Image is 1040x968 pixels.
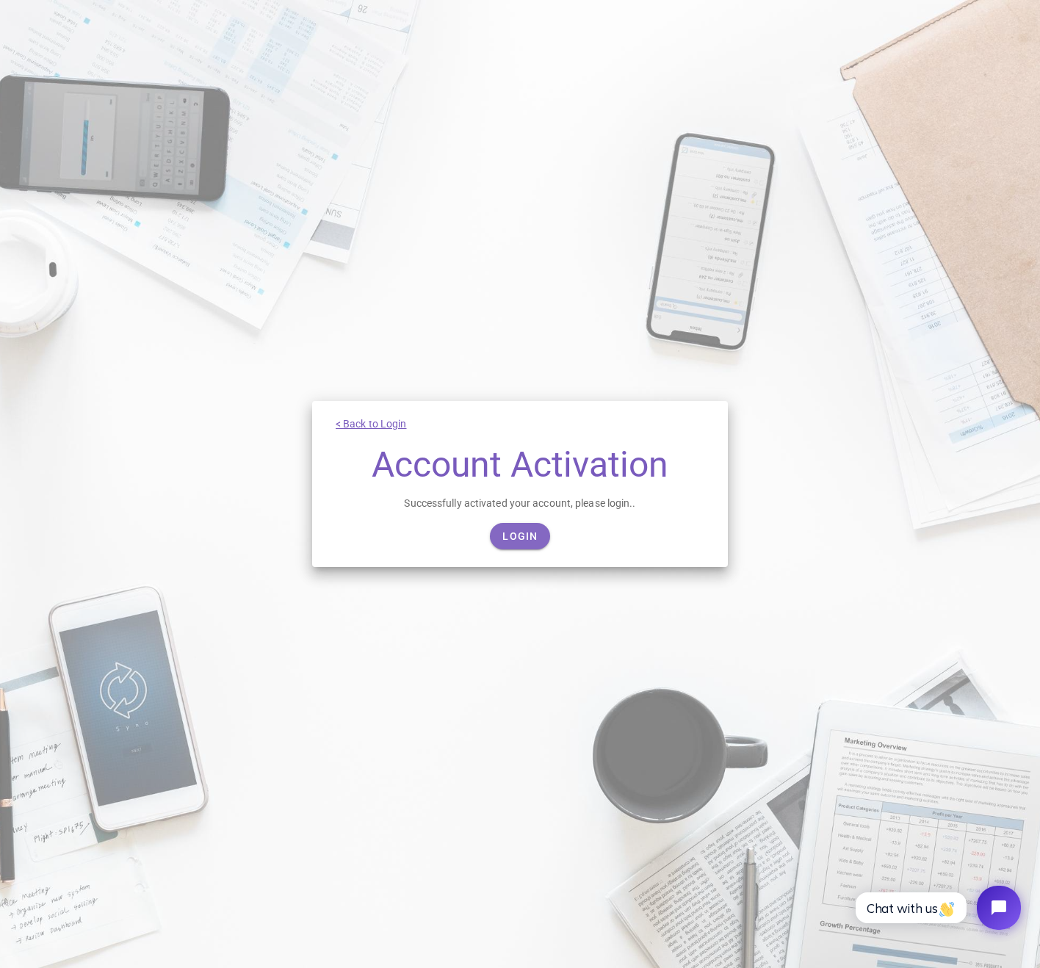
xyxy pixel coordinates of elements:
[490,523,549,549] a: Login
[839,873,1033,942] iframe: Tidio Chat
[336,418,407,430] a: < Back to Login
[502,530,538,542] span: Login
[336,495,704,511] div: Successfully activated your account, please login..
[336,447,704,483] h1: Account Activation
